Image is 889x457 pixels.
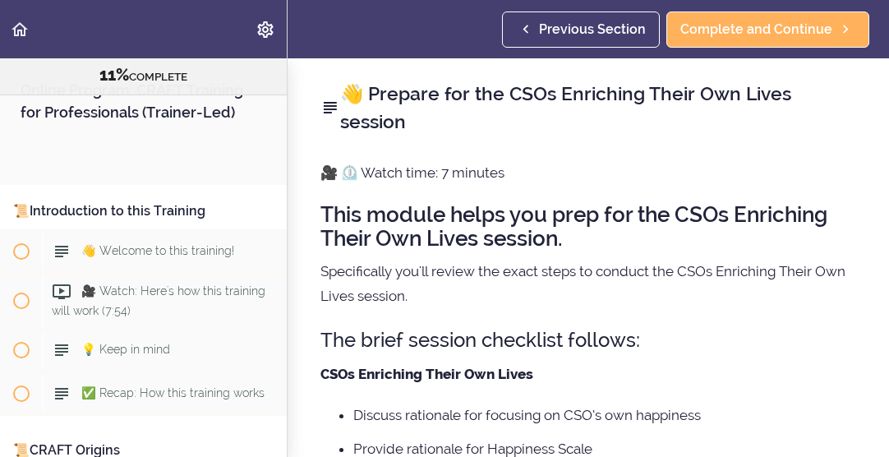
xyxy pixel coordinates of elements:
span: 11% [99,65,129,85]
span: 👋 Welcome to this training! [81,244,234,257]
span: ✅ Recap: How this training works [81,386,265,399]
h2: This module helps you prep for the CSOs Enriching Their Own Lives session. [320,203,856,250]
span: Complete and Continue [680,20,832,39]
span: 🎥 Watch: Here's how this training will work (7:54) [52,284,265,316]
a: Previous Section [502,12,660,48]
svg: Settings Menu [256,20,275,39]
p: 🎥 ⏲️ Watch time: 7 minutes [320,160,856,185]
h2: 👋 Prepare for the CSOs Enriching Their Own Lives session [320,80,856,136]
a: Complete and Continue [666,12,869,48]
svg: Back to course curriculum [10,20,30,39]
span: Previous Section [539,20,646,39]
h3: The brief session checklist follows: [320,326,856,353]
li: Discuss rationale for focusing on CSO’s own happiness [353,404,856,426]
span: 💡 Keep in mind [81,343,170,356]
div: COMPLETE [21,65,266,86]
strong: CSOs Enriching Their Own Lives [320,366,533,382]
p: Specifically you'll review the exact steps to conduct the CSOs Enriching Their Own Lives session. [320,259,856,308]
